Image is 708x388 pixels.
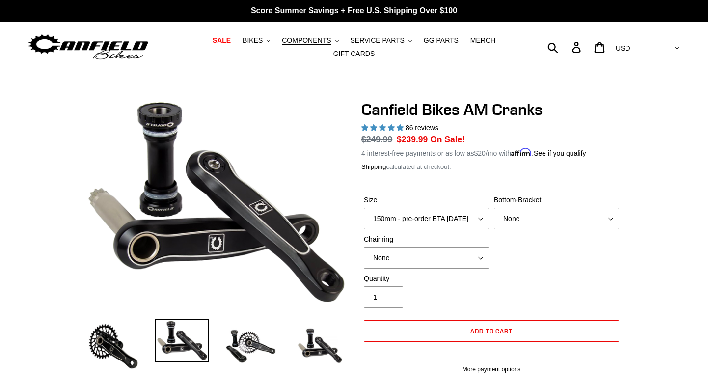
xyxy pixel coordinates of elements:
[155,319,209,362] img: Load image into Gallery viewer, Canfield Cranks
[534,149,586,157] a: See if you qualify - Learn more about Affirm Financing (opens in modal)
[27,32,150,63] img: Canfield Bikes
[470,36,495,45] span: MERCH
[213,36,231,45] span: SALE
[364,365,619,374] a: More payment options
[350,36,404,45] span: SERVICE PARTS
[238,34,275,47] button: BIKES
[361,162,622,172] div: calculated at checkout.
[361,135,392,144] s: $249.99
[361,100,622,119] h1: Canfield Bikes AM Cranks
[364,195,489,205] label: Size
[361,163,386,171] a: Shipping
[208,34,236,47] a: SALE
[511,148,532,156] span: Affirm
[293,319,347,373] img: Load image into Gallery viewer, CANFIELD-AM_DH-CRANKS
[328,47,380,60] a: GIFT CARDS
[465,34,500,47] a: MERCH
[424,36,459,45] span: GG PARTS
[277,34,343,47] button: COMPONENTS
[361,146,586,159] p: 4 interest-free payments or as low as /mo with .
[224,319,278,373] img: Load image into Gallery viewer, Canfield Bikes AM Cranks
[364,274,489,284] label: Quantity
[86,319,140,373] img: Load image into Gallery viewer, Canfield Bikes AM Cranks
[397,135,428,144] span: $239.99
[430,133,465,146] span: On Sale!
[345,34,416,47] button: SERVICE PARTS
[419,34,463,47] a: GG PARTS
[553,36,578,58] input: Search
[361,124,406,132] span: 4.97 stars
[470,327,513,334] span: Add to cart
[333,50,375,58] span: GIFT CARDS
[282,36,331,45] span: COMPONENTS
[494,195,619,205] label: Bottom-Bracket
[243,36,263,45] span: BIKES
[364,234,489,245] label: Chainring
[474,149,486,157] span: $20
[364,320,619,342] button: Add to cart
[406,124,438,132] span: 86 reviews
